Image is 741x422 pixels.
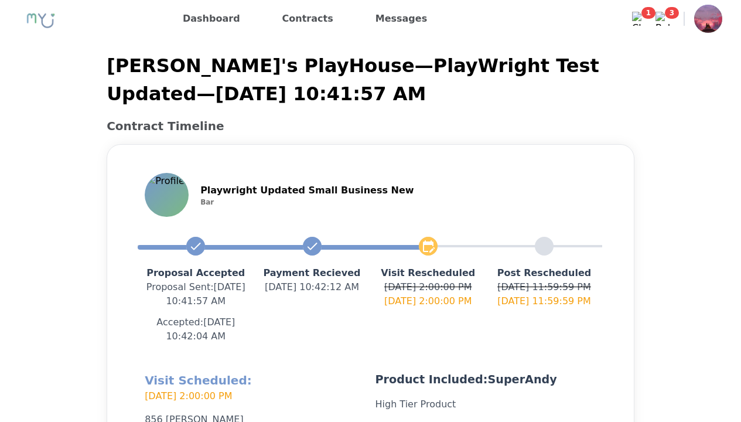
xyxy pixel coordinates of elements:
p: High Tier Product [375,397,596,411]
p: Bar [200,198,414,207]
h2: Contract Timeline [107,117,634,135]
p: [DATE] 2:00:00 PM [370,294,486,308]
p: [PERSON_NAME]'s PlayHouse — PlayWright Test Updated — [DATE] 10:41:57 AM [107,52,634,108]
p: [DATE] 2:00:00 PM [370,280,486,294]
img: Profile [694,5,722,33]
p: Payment Recieved [254,266,370,280]
p: [DATE] 11:59:59 PM [486,280,602,294]
h2: Visit Scheduled: [145,372,366,403]
p: Proposal Accepted [138,266,254,280]
p: Playwright Updated Small Business New [200,183,414,198]
span: 3 [665,7,679,19]
a: Messages [371,9,432,28]
img: Chat [632,12,646,26]
p: [DATE] 10:42:12 AM [254,280,370,294]
img: Profile [146,174,187,216]
p: Visit Rescheduled [370,266,486,280]
a: Dashboard [178,9,245,28]
p: Proposal Sent : [DATE] 10:41:57 AM [138,280,254,308]
p: Accepted: [DATE] 10:42:04 AM [138,315,254,343]
a: Contracts [278,9,338,28]
p: Post Rescheduled [486,266,602,280]
span: 1 [641,7,655,19]
img: Bell [655,12,670,26]
p: Product Included: SuperAndy [375,372,596,388]
p: [DATE] 2:00:00 PM [145,389,366,403]
p: [DATE] 11:59:59 PM [486,294,602,308]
